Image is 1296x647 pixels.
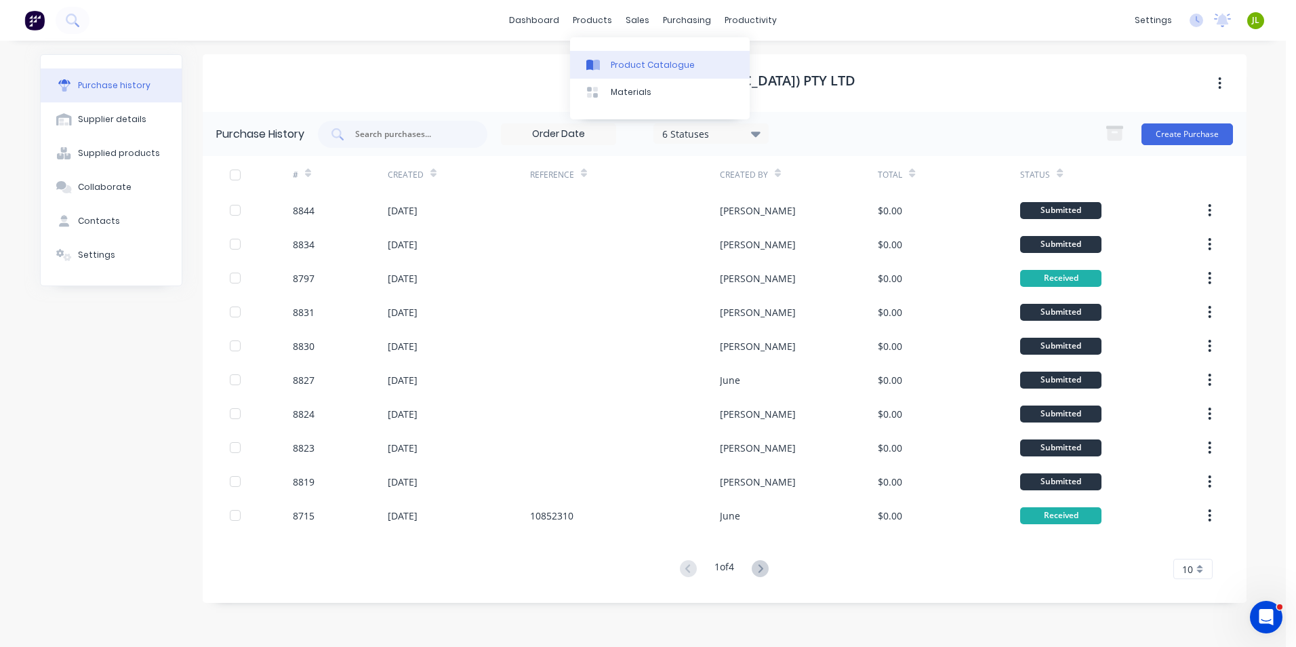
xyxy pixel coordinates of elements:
div: Product Catalogue [611,59,695,71]
div: 8823 [293,441,315,455]
div: Purchase history [78,79,150,92]
a: Materials [570,79,750,106]
div: $0.00 [878,203,902,218]
div: [DATE] [388,271,418,286]
div: $0.00 [878,271,902,286]
button: Supplied products [41,136,182,170]
div: [DATE] [388,339,418,353]
div: [DATE] [388,509,418,523]
div: 6 Statuses [662,126,759,140]
div: Submitted [1020,439,1101,456]
div: $0.00 [878,407,902,421]
div: Submitted [1020,304,1101,321]
div: June [720,373,740,387]
div: 8819 [293,475,315,489]
div: [PERSON_NAME] [720,305,796,319]
div: [PERSON_NAME] [720,203,796,218]
div: [DATE] [388,237,418,252]
div: 8715 [293,509,315,523]
div: [PERSON_NAME] [720,271,796,286]
div: Submitted [1020,372,1101,389]
div: products [566,10,619,31]
div: Supplier details [78,113,146,125]
div: $0.00 [878,475,902,489]
div: Reference [530,169,574,181]
div: 8797 [293,271,315,286]
div: settings [1128,10,1179,31]
div: Submitted [1020,236,1101,253]
input: Order Date [502,124,615,144]
div: 1 of 4 [714,560,734,579]
div: $0.00 [878,339,902,353]
div: Submitted [1020,338,1101,355]
div: Submitted [1020,406,1101,423]
div: Total [878,169,902,181]
div: 8830 [293,339,315,353]
div: purchasing [656,10,718,31]
div: # [293,169,298,181]
button: Supplier details [41,102,182,136]
div: 8827 [293,373,315,387]
div: sales [619,10,656,31]
div: Contacts [78,215,120,227]
div: 8844 [293,203,315,218]
div: $0.00 [878,373,902,387]
div: [PERSON_NAME] [720,407,796,421]
div: Submitted [1020,473,1101,490]
div: $0.00 [878,237,902,252]
button: Collaborate [41,170,182,204]
div: June [720,509,740,523]
iframe: Intercom live chat [1250,601,1282,633]
div: 8831 [293,305,315,319]
div: Supplied products [78,147,160,159]
img: Factory [24,10,45,31]
div: [PERSON_NAME] [720,237,796,252]
div: [DATE] [388,373,418,387]
a: Product Catalogue [570,51,750,78]
div: Status [1020,169,1050,181]
div: Received [1020,507,1101,524]
div: [DATE] [388,407,418,421]
div: 8824 [293,407,315,421]
div: Received [1020,270,1101,287]
div: Materials [611,86,651,98]
div: [PERSON_NAME] [720,339,796,353]
div: 10852310 [530,509,573,523]
div: Submitted [1020,202,1101,219]
button: Settings [41,238,182,272]
div: Collaborate [78,181,131,193]
div: [DATE] [388,203,418,218]
div: $0.00 [878,509,902,523]
span: 10 [1182,562,1193,576]
div: Created [388,169,424,181]
div: [DATE] [388,475,418,489]
div: Settings [78,249,115,261]
span: JL [1252,14,1259,26]
input: Search purchases... [354,128,466,141]
div: [DATE] [388,305,418,319]
div: Purchase History [216,126,304,142]
div: Created By [720,169,768,181]
a: dashboard [502,10,566,31]
div: [DATE] [388,441,418,455]
button: Contacts [41,204,182,238]
button: Create Purchase [1141,123,1233,145]
div: $0.00 [878,441,902,455]
div: $0.00 [878,305,902,319]
div: 8834 [293,237,315,252]
div: [PERSON_NAME] [720,441,796,455]
div: productivity [718,10,784,31]
div: [PERSON_NAME] [720,475,796,489]
button: Purchase history [41,68,182,102]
